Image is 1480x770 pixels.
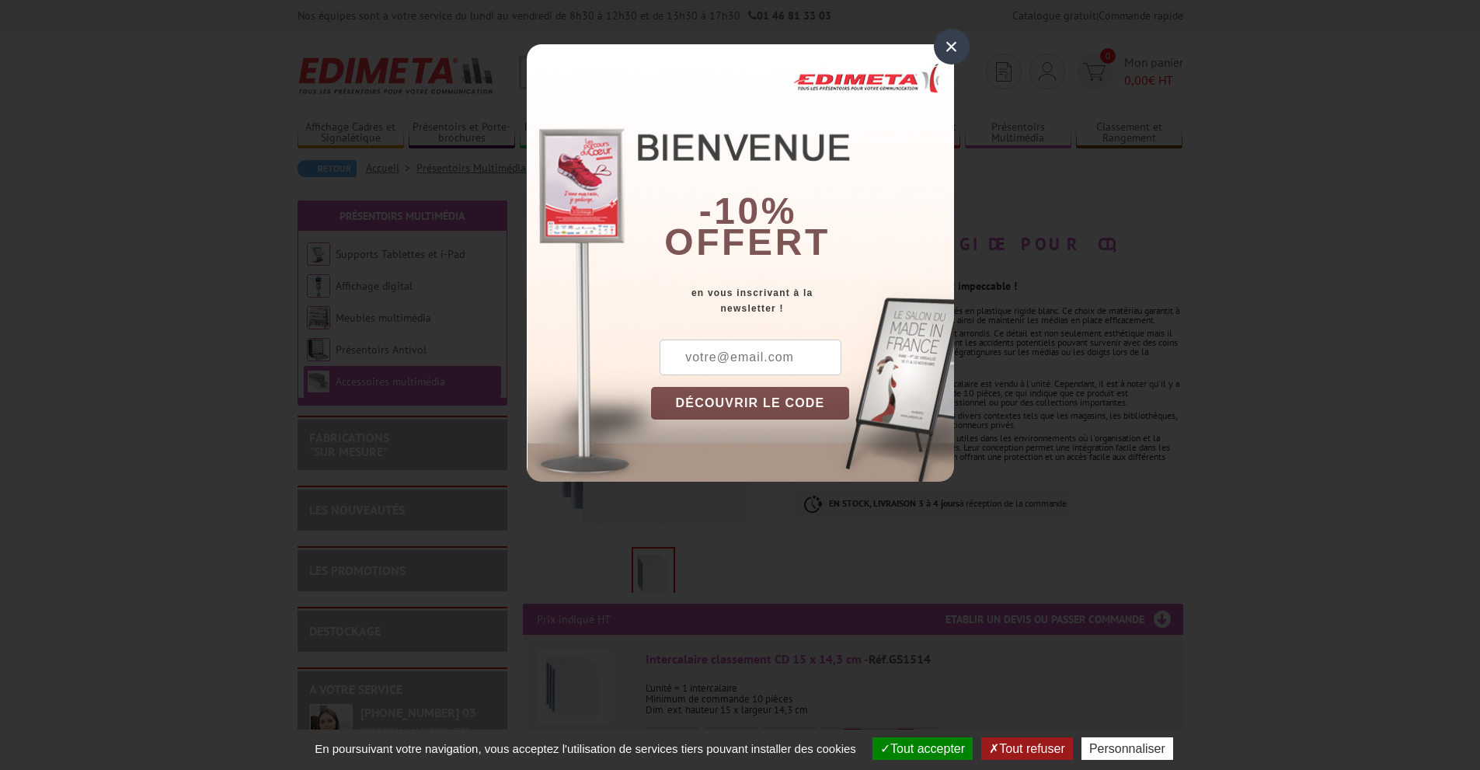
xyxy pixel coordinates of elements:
[872,737,973,760] button: Tout accepter
[699,190,797,232] b: -10%
[664,221,831,263] font: offert
[651,387,850,420] button: DÉCOUVRIR LE CODE
[1081,737,1173,760] button: Personnaliser (fenêtre modale)
[981,737,1072,760] button: Tout refuser
[660,340,841,375] input: votre@email.com
[934,29,970,64] div: ×
[651,285,954,316] div: en vous inscrivant à la newsletter !
[307,742,864,755] span: En poursuivant votre navigation, vous acceptez l'utilisation de services tiers pouvant installer ...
